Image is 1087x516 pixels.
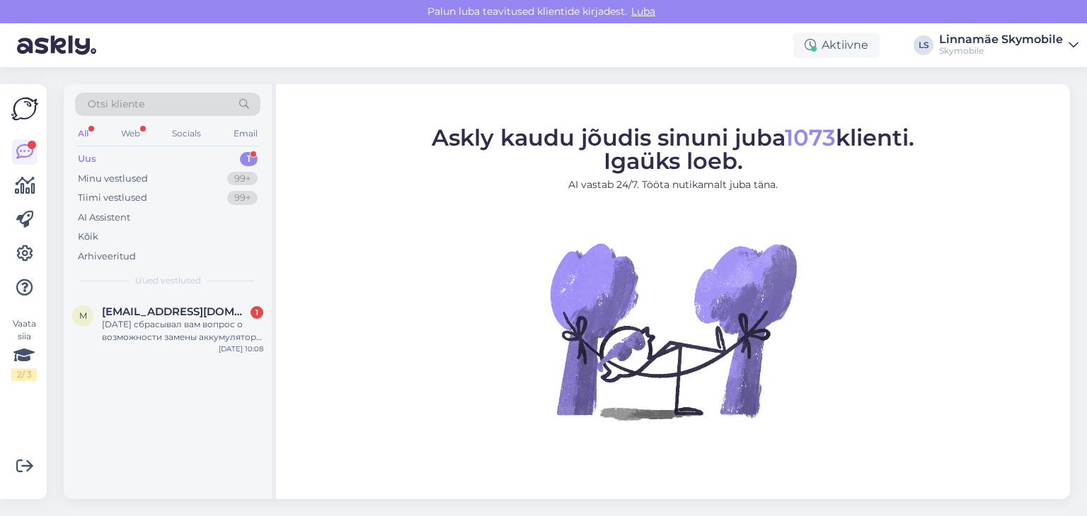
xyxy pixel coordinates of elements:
div: Skymobile [939,45,1063,57]
div: 1 [251,306,263,319]
div: Minu vestlused [78,172,148,186]
div: [DATE] 10:08 [219,344,263,354]
div: 1 [240,152,258,166]
div: Tiimi vestlused [78,191,147,205]
span: Uued vestlused [135,274,201,287]
span: Otsi kliente [88,97,144,112]
p: AI vastab 24/7. Tööta nutikamalt juba täna. [432,177,914,192]
img: No Chat active [546,204,800,458]
div: 2 / 3 [11,368,37,381]
div: Web [118,124,143,143]
div: Kõik [78,230,98,244]
img: Askly Logo [11,95,38,122]
a: Linnamäe SkymobileSkymobile [939,34,1079,57]
div: 99+ [227,191,258,205]
span: Askly kaudu jõudis sinuni juba klienti. Igaüks loeb. [432,124,914,175]
div: Arhiveeritud [78,250,136,264]
div: LS [914,35,933,55]
span: 1073 [785,124,836,151]
span: marvinv124@gmail.com [102,305,249,318]
div: All [75,124,91,143]
div: Linnamäe Skymobile [939,34,1063,45]
div: [DATE] сбрасывал вам вопрос о возможности замены аккумулятора POCO F3 [102,318,263,344]
span: Luba [627,5,660,18]
span: m [79,310,87,321]
div: Vaata siia [11,317,37,381]
div: Email [231,124,260,143]
div: 99+ [227,172,258,186]
div: Socials [169,124,204,143]
div: Uus [78,152,96,166]
div: AI Assistent [78,211,130,225]
div: Aktiivne [793,33,880,58]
